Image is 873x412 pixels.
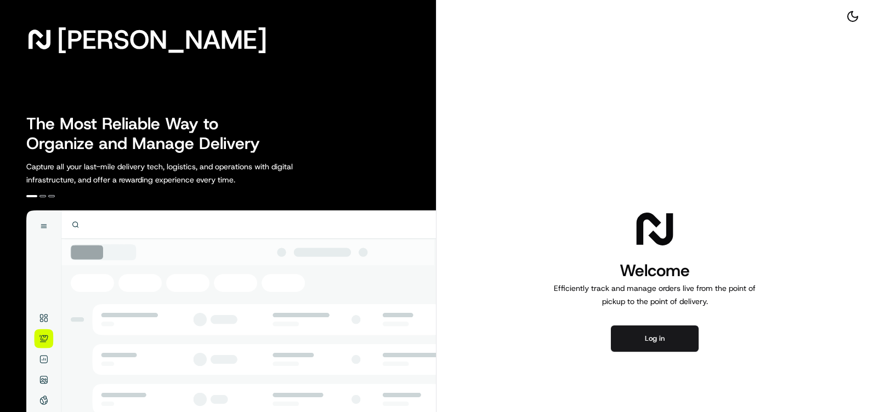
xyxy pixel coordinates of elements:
h2: The Most Reliable Way to Organize and Manage Delivery [26,114,272,153]
h1: Welcome [549,260,760,282]
button: Log in [611,325,699,352]
p: Capture all your last-mile delivery tech, logistics, and operations with digital infrastructure, ... [26,160,342,186]
p: Efficiently track and manage orders live from the point of pickup to the point of delivery. [549,282,760,308]
span: [PERSON_NAME] [57,28,267,50]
